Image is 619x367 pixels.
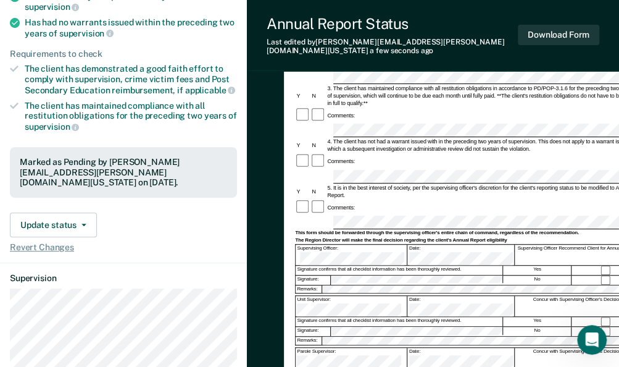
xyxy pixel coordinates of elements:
[370,46,433,55] span: a few seconds ago
[408,296,515,316] div: Date:
[296,276,331,285] div: Signature:
[10,49,237,59] div: Requirements to check
[267,38,518,56] div: Last edited by [PERSON_NAME][EMAIL_ADDRESS][PERSON_NAME][DOMAIN_NAME][US_STATE]
[296,327,331,336] div: Signature:
[577,325,607,355] iframe: Intercom live chat
[504,317,571,326] div: Yes
[10,213,97,237] button: Update status
[267,15,518,33] div: Annual Report Status
[326,112,356,119] div: Comments:
[504,327,571,336] div: No
[310,141,326,149] div: N
[10,273,237,284] dt: Supervision
[504,276,571,285] div: No
[25,101,237,132] div: The client has maintained compliance with all restitution obligations for the preceding two years of
[25,17,237,38] div: Has had no warrants issued within the preceding two years of
[25,122,79,132] span: supervision
[59,28,114,38] span: supervision
[310,188,326,195] div: N
[310,92,326,99] div: N
[10,242,74,253] span: Revert Changes
[518,25,599,45] button: Download Form
[326,158,356,165] div: Comments:
[185,85,235,95] span: applicable
[326,204,356,211] div: Comments:
[25,64,237,95] div: The client has demonstrated a good faith effort to comply with supervision, crime victim fees and...
[296,296,407,316] div: Unit Supervisor:
[504,266,571,275] div: Yes
[296,266,503,275] div: Signature confirms that all checklist information has been thoroughly reviewed.
[296,337,322,344] div: Remarks:
[295,92,310,99] div: Y
[296,285,322,293] div: Remarks:
[296,245,407,265] div: Supervising Officer:
[25,2,79,12] span: supervision
[295,141,310,149] div: Y
[295,188,310,195] div: Y
[20,157,227,188] div: Marked as Pending by [PERSON_NAME][EMAIL_ADDRESS][PERSON_NAME][DOMAIN_NAME][US_STATE] on [DATE].
[408,245,515,265] div: Date:
[296,317,503,326] div: Signature confirms that all checklist information has been thoroughly reviewed.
